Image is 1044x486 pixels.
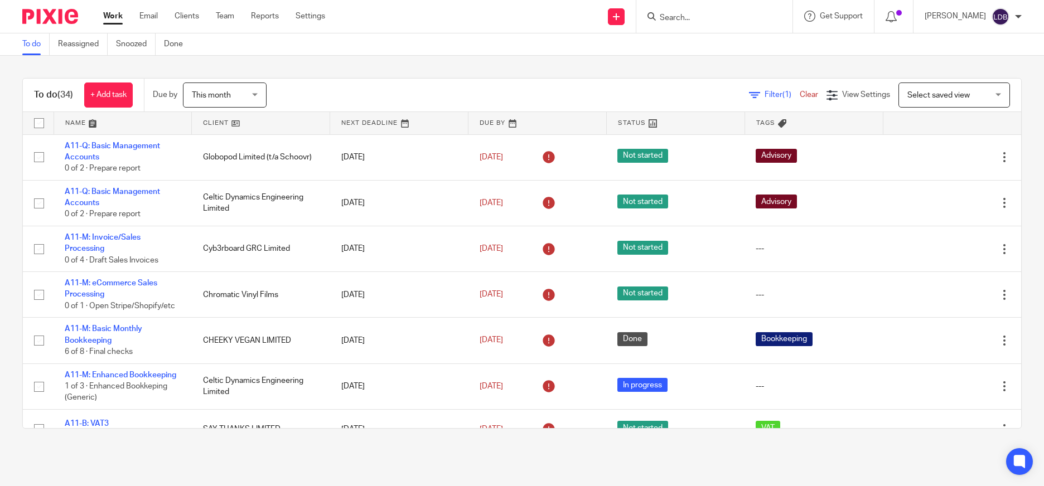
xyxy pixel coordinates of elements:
[756,149,797,163] span: Advisory
[192,226,330,271] td: Cyb3rboard GRC Limited
[907,91,970,99] span: Select saved view
[192,180,330,226] td: Celtic Dynamics Engineering Limited
[480,425,503,433] span: [DATE]
[617,195,668,208] span: Not started
[617,378,668,392] span: In progress
[756,421,780,435] span: VAT
[58,33,108,55] a: Reassigned
[659,13,759,23] input: Search
[992,8,1009,26] img: svg%3E
[480,382,503,390] span: [DATE]
[842,91,890,99] span: View Settings
[617,149,668,163] span: Not started
[925,11,986,22] p: [PERSON_NAME]
[34,89,73,101] h1: To do
[480,291,503,299] span: [DATE]
[84,82,133,108] a: + Add task
[57,90,73,99] span: (34)
[800,91,818,99] a: Clear
[756,381,872,392] div: ---
[65,211,141,218] span: 0 of 2 · Prepare report
[330,180,468,226] td: [DATE]
[192,363,330,409] td: Celtic Dynamics Engineering Limited
[330,409,468,449] td: [DATE]
[65,164,141,172] span: 0 of 2 · Prepare report
[65,302,175,310] span: 0 of 1 · Open Stripe/Shopify/etc
[116,33,156,55] a: Snoozed
[65,348,133,356] span: 6 of 8 · Final checks
[65,279,157,298] a: A11-M: eCommerce Sales Processing
[480,153,503,161] span: [DATE]
[65,420,109,427] a: A11-B: VAT3
[192,91,231,99] span: This month
[65,142,160,161] a: A11-Q: Basic Management Accounts
[139,11,158,22] a: Email
[480,199,503,207] span: [DATE]
[164,33,191,55] a: Done
[330,363,468,409] td: [DATE]
[153,89,177,100] p: Due by
[22,33,50,55] a: To do
[480,337,503,344] span: [DATE]
[820,12,863,20] span: Get Support
[65,188,160,207] a: A11-Q: Basic Management Accounts
[782,91,791,99] span: (1)
[756,243,872,254] div: ---
[22,9,78,24] img: Pixie
[65,371,176,379] a: A11-M: Enhanced Bookkeeping
[756,195,797,208] span: Advisory
[251,11,279,22] a: Reports
[192,272,330,318] td: Chromatic Vinyl Films
[330,272,468,318] td: [DATE]
[65,256,158,264] span: 0 of 4 · Draft Sales Invoices
[65,234,141,252] a: A11-M: Invoice/Sales Processing
[192,134,330,180] td: Globopod Limited (t/a Schoovr)
[617,332,647,346] span: Done
[756,120,775,126] span: Tags
[103,11,123,22] a: Work
[65,382,167,402] span: 1 of 3 · Enhanced Bookkeping (Generic)
[330,134,468,180] td: [DATE]
[330,318,468,363] td: [DATE]
[192,409,330,449] td: SAY THANKS LIMITED
[192,318,330,363] td: CHEEKY VEGAN LIMITED
[330,226,468,271] td: [DATE]
[480,245,503,252] span: [DATE]
[617,421,668,435] span: Not started
[756,289,872,300] div: ---
[617,241,668,255] span: Not started
[65,325,142,344] a: A11-M: Basic Monthly Bookkeeping
[756,332,813,346] span: Bookkeeping
[175,11,199,22] a: Clients
[216,11,234,22] a: Team
[765,91,800,99] span: Filter
[617,286,668,300] span: Not started
[296,11,325,22] a: Settings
